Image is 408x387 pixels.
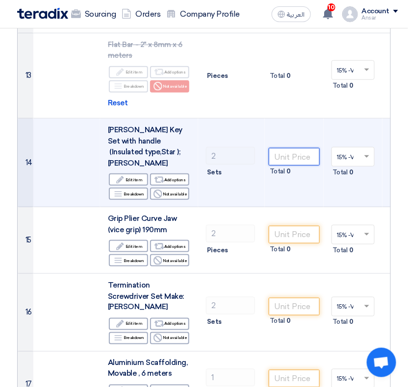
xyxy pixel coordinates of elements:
div: Not available [150,332,189,344]
span: Pieces [207,71,228,81]
ng-select: VAT [331,225,375,244]
input: Unit Price [269,148,320,166]
span: 10 [328,3,335,11]
span: Reset [108,97,128,109]
div: Not available [150,254,189,266]
span: Grip Plier Curve Jaw (vice grip) 190mm [108,214,177,234]
span: العربية [287,11,305,18]
span: 0 [350,245,354,255]
a: Company Profile [163,3,243,25]
span: Pieces [207,245,228,255]
img: profile_test.png [342,6,358,22]
td: 15 [18,207,33,274]
span: Total [270,167,285,176]
span: [PERSON_NAME] Key Set with handle (Insulated type,Star ); [PERSON_NAME] [108,125,182,168]
div: Add options [150,318,189,330]
input: RFQ_STEP1.ITEMS.2.AMOUNT_TITLE [206,225,255,242]
div: Breakdown [109,332,148,344]
a: Orders [119,3,163,25]
div: Edit item [109,173,148,186]
div: Open chat [367,348,396,377]
span: Total [270,316,285,326]
span: 0 [287,167,291,176]
span: 0 [350,81,354,91]
span: Aluminium Scaffolding, Movable , 6 meters [108,359,187,379]
span: Total [332,317,348,327]
div: Add options [150,66,189,78]
div: Breakdown [109,254,148,266]
input: RFQ_STEP1.ITEMS.2.AMOUNT_TITLE [206,147,255,165]
td: 13 [18,33,33,119]
ng-select: VAT [331,297,375,316]
div: Breakdown [109,188,148,200]
div: Add options [150,240,189,252]
ng-select: VAT [331,60,375,80]
div: Ansar [362,15,399,21]
span: 0 [287,71,291,81]
div: Not available [150,80,189,93]
div: Edit item [109,66,148,78]
td: 14 [18,119,33,207]
span: 0 [350,168,354,177]
div: Edit item [109,318,148,330]
div: Not available [150,188,189,200]
input: RFQ_STEP1.ITEMS.2.AMOUNT_TITLE [206,297,255,314]
ng-select: VAT [331,147,375,167]
span: Termination Screwdriver Set Make: [PERSON_NAME] [108,281,184,312]
div: Breakdown [109,80,148,93]
img: Teradix logo [17,8,68,19]
span: Total [270,244,285,254]
span: Sets [207,317,222,327]
span: 0 [287,244,291,254]
div: Edit item [109,240,148,252]
span: Sets [207,168,222,177]
span: Total [332,168,348,177]
td: 16 [18,274,33,352]
input: RFQ_STEP1.ITEMS.2.AMOUNT_TITLE [206,369,255,387]
span: 0 [350,317,354,327]
span: Flat Bar - 2" x 8mm x 6 meters [108,40,182,60]
span: Total [332,245,348,255]
span: Total [332,81,348,91]
div: Account [362,7,390,16]
a: Sourcing [68,3,119,25]
span: Total [270,71,285,81]
input: Unit Price [269,298,320,315]
div: Add options [150,173,189,186]
button: العربية [272,6,311,22]
span: 0 [287,316,291,326]
input: Unit Price [269,226,320,243]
